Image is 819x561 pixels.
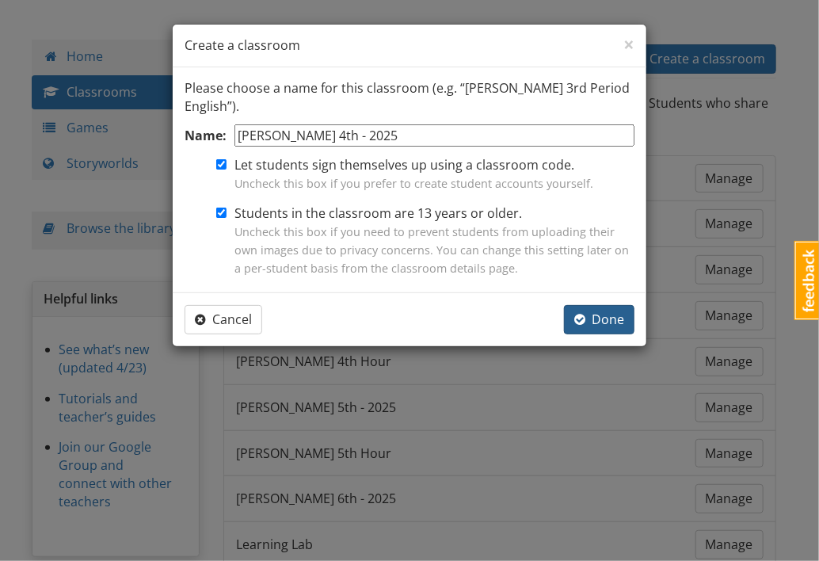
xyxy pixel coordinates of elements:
label: Name: [185,127,227,145]
p: Please choose a name for this classroom (e.g. “[PERSON_NAME] 3rd Period English”). [185,79,634,116]
button: Cancel [185,305,262,334]
button: Done [564,305,634,334]
span: Uncheck this box if you prefer to create student accounts yourself. [234,176,593,191]
span: Uncheck this box if you need to prevent students from uploading their own images due to privacy c... [234,224,629,276]
span: Cancel [195,311,252,328]
label: Let students sign themselves up using a classroom code. [234,156,593,193]
span: × [623,31,634,57]
div: Create a classroom [173,25,646,67]
span: Done [574,311,624,328]
label: Students in the classroom are 13 years or older. [234,204,634,277]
